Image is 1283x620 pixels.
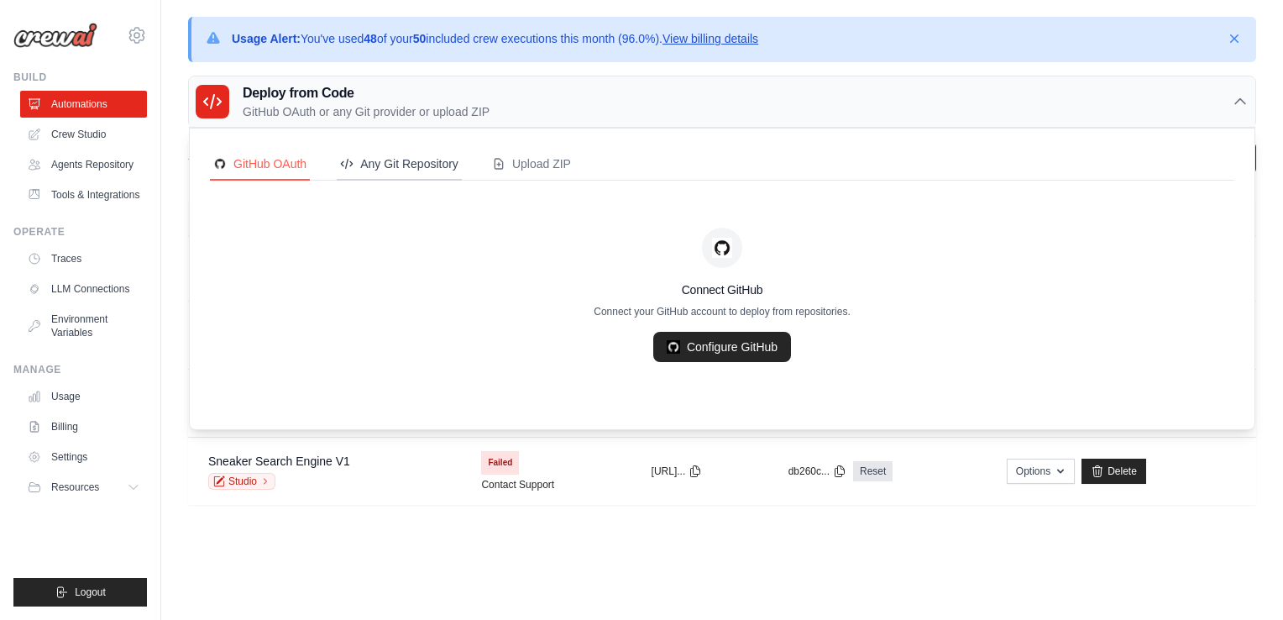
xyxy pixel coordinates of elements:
button: Any Git Repository [337,149,462,181]
img: GitHub [712,238,732,258]
a: Configure GitHub [653,332,791,362]
div: Build [13,71,147,84]
h4: Connect GitHub [210,281,1234,298]
strong: 48 [364,32,377,45]
th: Crew [188,202,461,237]
nav: Deployment Source [210,149,1234,181]
span: Resources [51,481,99,494]
a: View billing details [662,32,758,45]
button: GitHubGitHub OAuth [210,149,310,181]
img: GitHub [213,157,227,171]
a: Environment Variables [20,306,147,346]
a: Billing [20,413,147,440]
a: Crew Studio [20,121,147,148]
p: You've used of your included crew executions this month (96.0%). [232,30,758,47]
a: Studio [208,473,275,490]
img: Logo [13,23,97,48]
p: Connect your GitHub account to deploy from repositories. [210,305,1234,318]
a: Contact Support [481,478,554,491]
p: GitHub OAuth or any Git provider or upload ZIP [243,103,490,120]
a: Usage [20,383,147,410]
a: Settings [20,444,147,470]
a: LLM Connections [20,276,147,302]
span: Failed [481,451,519,475]
strong: 50 [413,32,427,45]
button: db260c... [788,465,846,478]
span: Logout [75,586,106,599]
button: Options [1007,459,1075,484]
a: Delete [1081,459,1146,484]
div: Any Git Repository [340,155,458,172]
a: Agents Repository [20,151,147,178]
a: Sneaker Search Engine V1 [208,454,350,468]
h3: Deploy from Code [243,83,490,103]
div: Upload ZIP [492,155,571,172]
strong: Usage Alert: [232,32,301,45]
div: Manage [13,363,147,376]
h2: Automations Live [188,142,562,166]
div: Operate [13,225,147,239]
a: Automations [20,91,147,118]
a: Traces [20,245,147,272]
div: GitHub OAuth [213,155,306,172]
a: Tools & Integrations [20,181,147,208]
button: Resources [20,474,147,501]
a: Reset [853,461,893,481]
button: Logout [13,578,147,607]
button: Upload ZIP [489,149,574,181]
p: Manage and monitor your active crew automations from this dashboard. [188,166,562,182]
img: GitHub [667,340,680,354]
